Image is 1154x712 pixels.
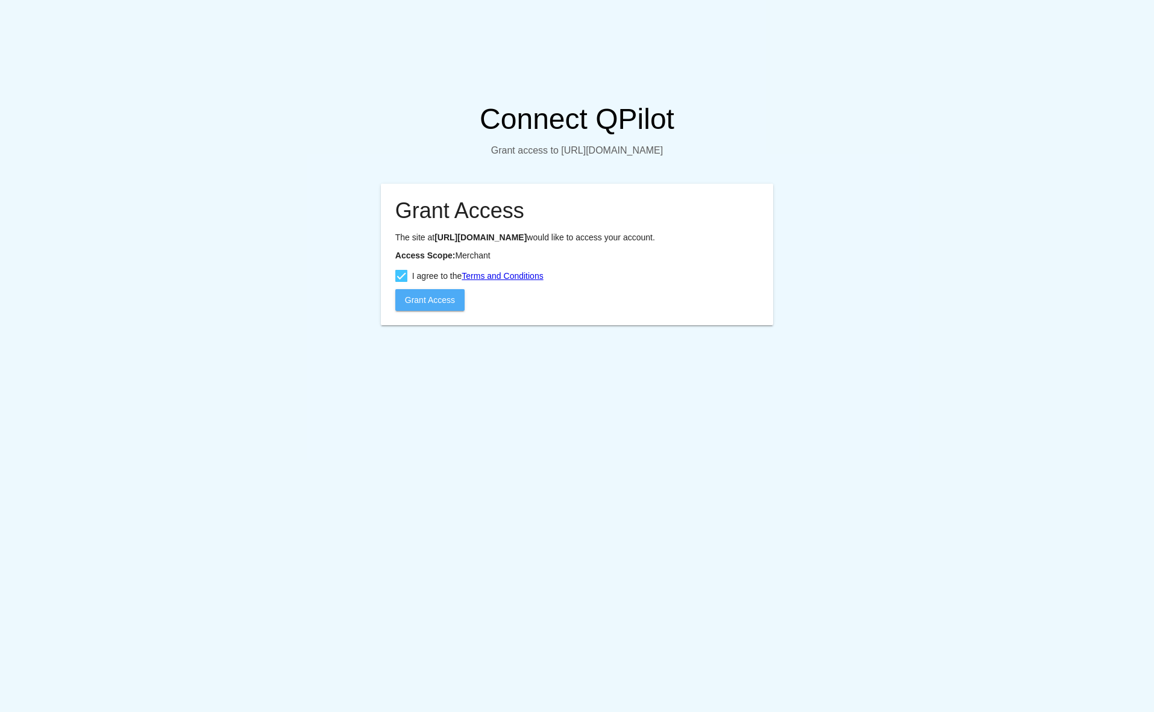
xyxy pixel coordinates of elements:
strong: [URL][DOMAIN_NAME] [434,233,527,242]
p: Grant access to [URL][DOMAIN_NAME] [381,145,773,156]
span: Grant Access [405,295,455,305]
button: Grant Access [395,289,465,311]
h1: Connect QPilot [381,102,773,136]
p: Merchant [395,251,759,260]
h2: Grant Access [395,198,759,223]
a: Terms and Conditions [462,271,543,281]
strong: Access Scope: [395,251,456,260]
span: I agree to the [412,269,544,283]
p: The site at would like to access your account. [395,233,759,242]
